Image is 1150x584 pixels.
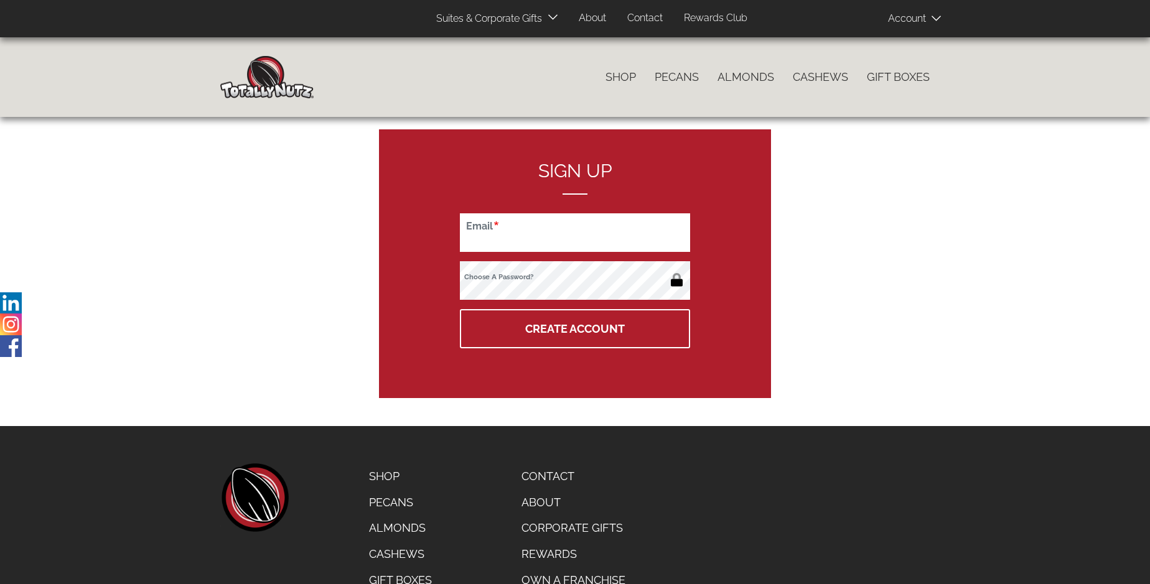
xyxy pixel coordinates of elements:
a: Cashews [360,541,441,567]
a: Almonds [360,515,441,541]
button: Create Account [460,309,690,348]
a: Gift Boxes [858,64,939,90]
a: Rewards [512,541,635,567]
a: About [512,489,635,516]
h2: Sign up [460,160,690,195]
a: home [220,463,289,532]
input: Email [460,213,690,252]
a: Cashews [783,64,858,90]
a: Pecans [645,64,708,90]
a: Pecans [360,489,441,516]
a: Almonds [708,64,783,90]
img: Home [220,56,314,98]
a: Contact [618,6,672,30]
a: Shop [360,463,441,489]
a: About [569,6,615,30]
a: Contact [512,463,635,489]
a: Rewards Club [675,6,757,30]
a: Suites & Corporate Gifts [427,7,546,31]
a: Shop [596,64,645,90]
a: Corporate Gifts [512,515,635,541]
